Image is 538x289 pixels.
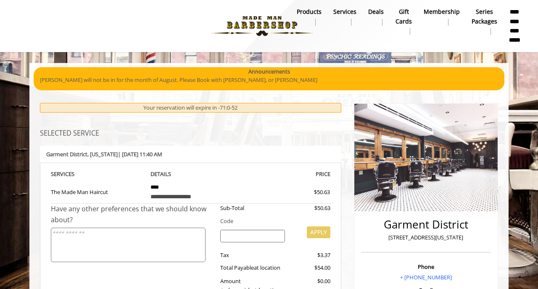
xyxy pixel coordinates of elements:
div: $50.63 [291,204,330,213]
a: + [PHONE_NUMBER] [400,273,452,281]
b: Membership [424,7,460,16]
div: $3.37 [291,251,330,260]
h2: Garment District [364,218,488,231]
a: ServicesServices [327,6,362,28]
a: MembershipMembership [418,6,466,28]
div: Have any other preferences that we should know about? [51,204,214,225]
td: The Made Man Haircut [51,179,144,204]
div: Total Payable [214,263,292,272]
h3: Phone [364,264,488,270]
b: Garment District | [DATE] 11:40 AM [46,150,162,158]
div: Sub-Total [214,204,292,213]
div: $50.63 [284,188,330,197]
img: Made Man Barbershop logo [204,3,320,49]
th: PRICE [237,169,330,179]
b: Announcements [248,67,290,76]
div: Code [214,217,330,226]
th: SERVICE [51,169,144,179]
button: APPLY [307,226,330,238]
div: Tax [214,251,292,260]
span: S [71,170,74,178]
b: Deals [368,7,384,16]
b: Services [333,7,356,16]
b: products [297,7,322,16]
span: at location [254,264,280,271]
a: Gift cardsgift cards [390,6,418,37]
div: $54.00 [291,263,330,272]
a: DealsDeals [362,6,390,28]
th: DETAILS [144,169,237,179]
p: [PERSON_NAME] will not be in for the month of August. Please Book with [PERSON_NAME], or [PERSON_... [40,76,498,84]
div: Your reservation will expire in -71:0-52 [40,103,341,113]
h3: SELECTED SERVICE [40,130,341,137]
a: Series packagesSeries packages [466,6,503,37]
span: , [US_STATE] [87,150,118,158]
a: Productsproducts [291,6,327,28]
p: [STREET_ADDRESS][US_STATE] [364,233,488,242]
b: Series packages [472,7,497,26]
b: gift cards [396,7,412,26]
